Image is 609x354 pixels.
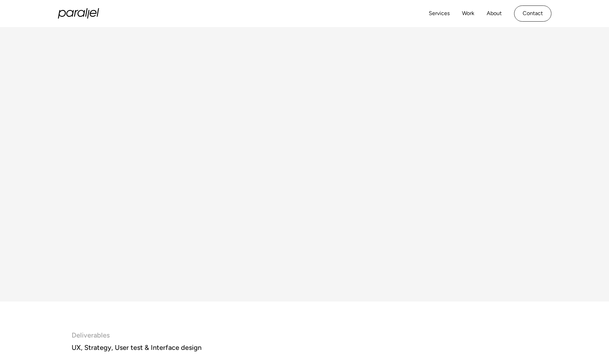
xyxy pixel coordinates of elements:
a: About [487,9,502,19]
a: Contact [514,5,551,22]
div: UX, Strategy, User test & Interface design [72,341,202,354]
div: Deliverables [72,329,202,341]
a: Services [429,9,450,19]
a: Work [462,9,474,19]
